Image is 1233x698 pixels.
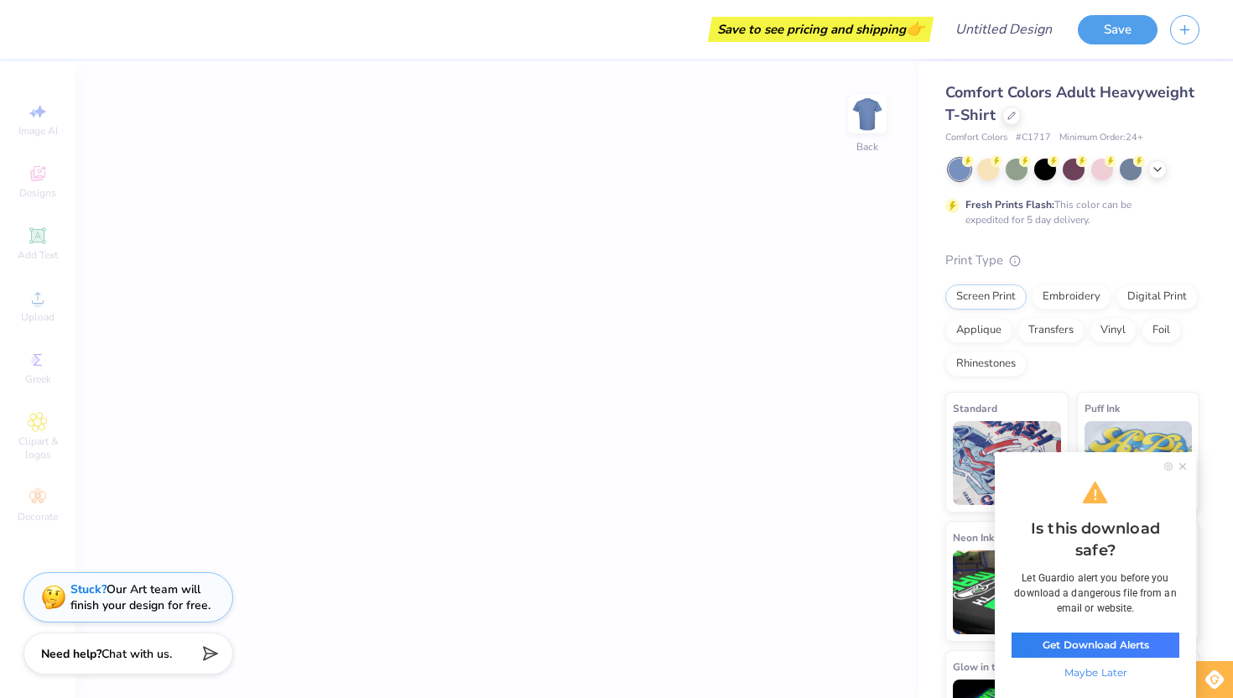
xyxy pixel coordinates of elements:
div: Digital Print [1116,284,1198,310]
span: Standard [953,399,997,417]
div: Print Type [945,251,1199,270]
input: Untitled Design [942,13,1065,46]
span: Puff Ink [1085,399,1120,417]
div: Back [856,139,878,154]
div: Transfers [1017,318,1085,343]
img: Standard [953,421,1061,505]
div: Applique [945,318,1012,343]
span: # C1717 [1016,131,1051,145]
div: Foil [1142,318,1181,343]
span: Comfort Colors Adult Heavyweight T-Shirt [945,82,1194,125]
strong: Fresh Prints Flash: [965,198,1054,211]
div: Screen Print [945,284,1027,310]
span: Neon Ink [953,529,994,546]
img: Neon Ink [953,550,1061,634]
div: Rhinestones [945,352,1027,377]
img: Puff Ink [1085,421,1193,505]
div: This color can be expedited for 5 day delivery. [965,197,1172,227]
span: Glow in the Dark Ink [953,658,1048,675]
div: Vinyl [1090,318,1137,343]
span: Chat with us. [101,646,172,662]
div: Embroidery [1032,284,1111,310]
div: Save to see pricing and shipping [712,17,929,42]
span: Minimum Order: 24 + [1059,131,1143,145]
strong: Need help? [41,646,101,662]
span: 👉 [906,18,924,39]
div: Our Art team will finish your design for free. [70,581,211,613]
img: Back [851,97,884,131]
button: Save [1078,15,1158,44]
span: Comfort Colors [945,131,1007,145]
strong: Stuck? [70,581,107,597]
